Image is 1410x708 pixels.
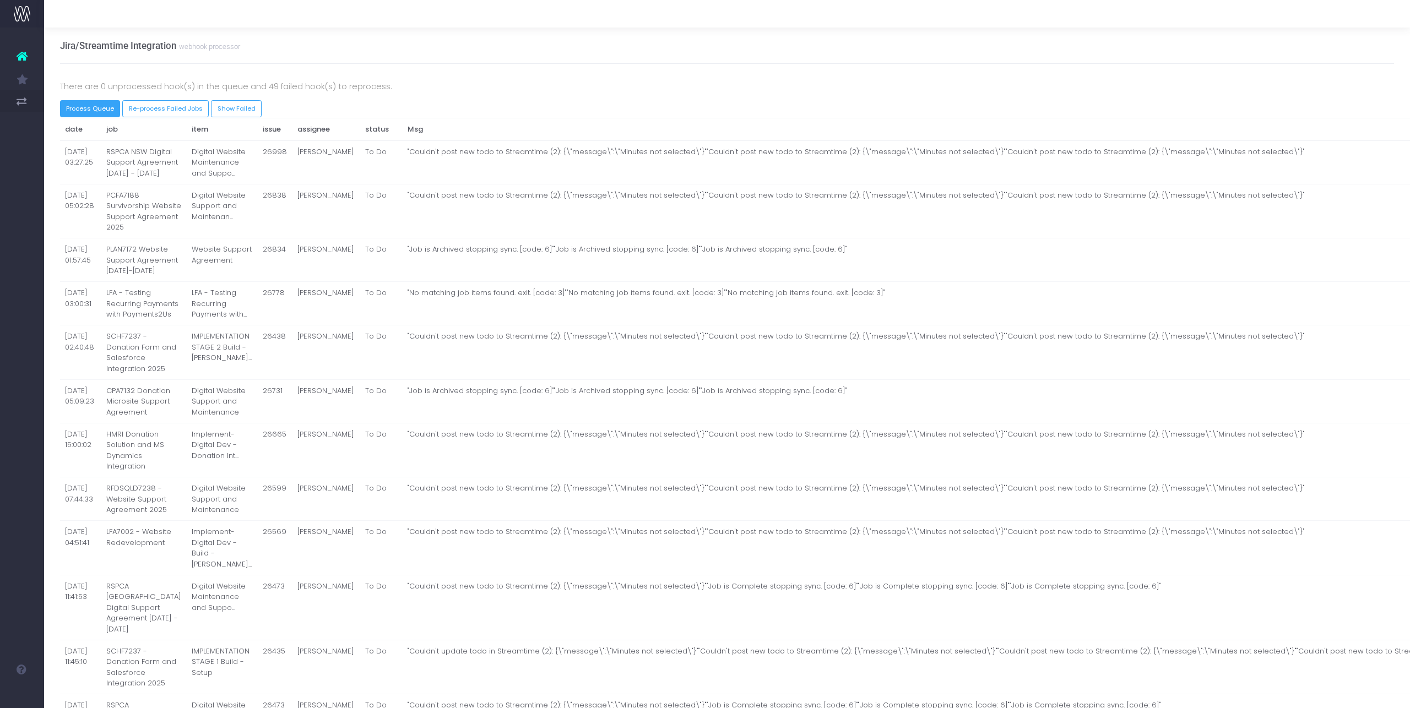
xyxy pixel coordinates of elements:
[101,575,187,640] td: RSPCA [GEOGRAPHIC_DATA] Digital Support Agreement [DATE] - [DATE]
[257,379,292,423] td: 26731
[187,521,258,575] td: Implement- Digital Dev - Build - [PERSON_NAME]...
[176,40,240,51] small: webhook processor
[292,521,360,575] td: [PERSON_NAME]
[60,477,101,521] td: [DATE] 07:44:33
[257,184,292,238] td: 26838
[187,640,258,694] td: IMPLEMENTATION STAGE 1 Build - Setup
[257,325,292,380] td: 26438
[211,100,262,117] a: Show Failed
[101,118,187,140] th: job
[187,477,258,521] td: Digital Website Support and Maintenance
[187,140,258,184] td: Digital Website Maintenance and Suppo...
[60,118,101,140] th: date
[14,686,30,702] img: images/default_profile_image.png
[101,238,187,282] td: PLAN7172 Website Support Agreement [DATE]-[DATE]
[292,575,360,640] td: [PERSON_NAME]
[360,282,403,325] td: To Do
[101,521,187,575] td: LFA7002 - Website Redevelopment
[101,477,187,521] td: RFDSQLD7238 - Website Support Agreement 2025
[257,282,292,325] td: 26778
[360,140,403,184] td: To Do
[257,640,292,694] td: 26435
[187,118,258,140] th: item
[292,184,360,238] td: [PERSON_NAME]
[360,477,403,521] td: To Do
[60,282,101,325] td: [DATE] 03:00:31
[360,575,403,640] td: To Do
[101,184,187,238] td: PCFA7188 Survivorship Website Support Agreement 2025
[360,184,403,238] td: To Do
[60,521,101,575] td: [DATE] 04:51:41
[122,100,209,117] button: Re-process Failed Jobs
[360,640,403,694] td: To Do
[187,325,258,380] td: IMPLEMENTATION STAGE 2 Build - [PERSON_NAME]...
[60,100,121,117] button: Process Queue
[60,238,101,282] td: [DATE] 01:57:45
[292,325,360,380] td: [PERSON_NAME]
[60,184,101,238] td: [DATE] 05:02:28
[101,140,187,184] td: RSPCA NSW Digital Support Agreement [DATE] - [DATE]
[60,40,240,51] h3: Jira/Streamtime Integration
[292,282,360,325] td: [PERSON_NAME]
[187,379,258,423] td: Digital Website Support and Maintenance
[360,379,403,423] td: To Do
[187,282,258,325] td: LFA - Testing Recurring Payments with...
[257,118,292,140] th: issue
[101,423,187,477] td: HMRI Donation Solution and MS Dynamics Integration
[101,282,187,325] td: LFA - Testing Recurring Payments with Payments2Us
[60,140,101,184] td: [DATE] 03:27:25
[257,423,292,477] td: 26665
[292,118,360,140] th: assignee
[292,640,360,694] td: [PERSON_NAME]
[187,238,258,282] td: Website Support Agreement
[360,325,403,380] td: To Do
[292,140,360,184] td: [PERSON_NAME]
[187,575,258,640] td: Digital Website Maintenance and Suppo...
[257,575,292,640] td: 26473
[187,423,258,477] td: Implement- Digital Dev - Donation Int...
[60,379,101,423] td: [DATE] 05:09:23
[101,379,187,423] td: CPA7132 Donation Microsite Support Agreement
[360,238,403,282] td: To Do
[292,477,360,521] td: [PERSON_NAME]
[60,640,101,694] td: [DATE] 11:45:10
[257,238,292,282] td: 26834
[257,140,292,184] td: 26998
[60,575,101,640] td: [DATE] 11:41:53
[60,423,101,477] td: [DATE] 15:00:02
[101,640,187,694] td: SCHF7237 - Donation Form and Salesforce Integration 2025
[257,477,292,521] td: 26599
[360,118,403,140] th: status
[360,521,403,575] td: To Do
[187,184,258,238] td: Digital Website Support and Maintenan...
[360,423,403,477] td: To Do
[292,379,360,423] td: [PERSON_NAME]
[292,423,360,477] td: [PERSON_NAME]
[60,80,1395,93] p: There are 0 unprocessed hook(s) in the queue and 49 failed hook(s) to reprocess.
[292,238,360,282] td: [PERSON_NAME]
[101,325,187,380] td: SCHF7237 - Donation Form and Salesforce Integration 2025
[257,521,292,575] td: 26569
[60,325,101,380] td: [DATE] 02:40:48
